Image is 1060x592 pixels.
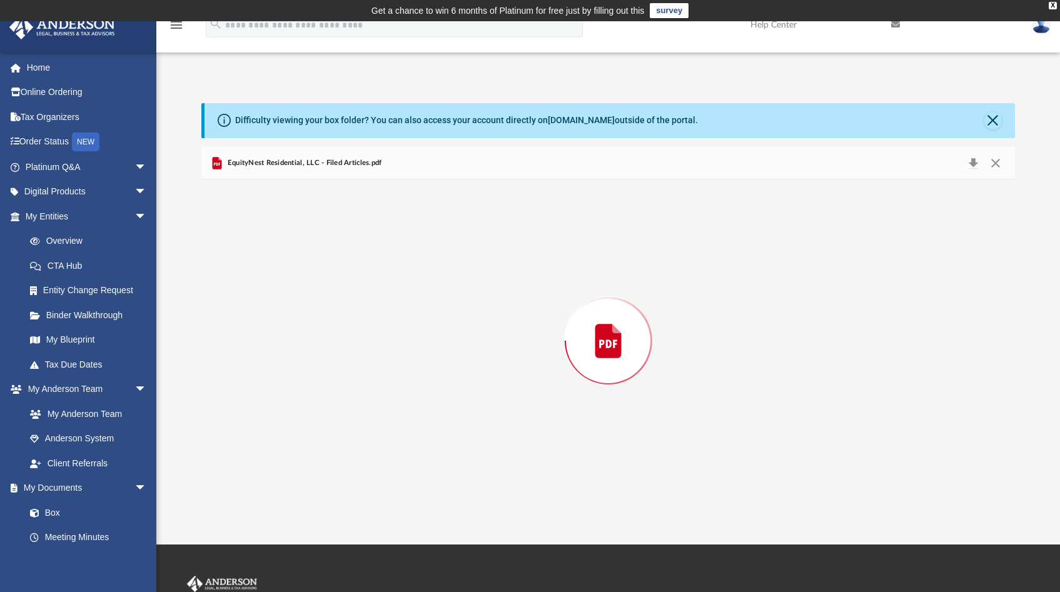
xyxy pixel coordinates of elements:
a: My Blueprint [18,328,159,353]
div: Difficulty viewing your box folder? You can also access your account directly on outside of the p... [235,114,698,127]
a: Tax Organizers [9,104,166,129]
a: survey [650,3,689,18]
a: Forms Library [18,549,153,574]
a: Platinum Q&Aarrow_drop_down [9,154,166,179]
img: User Pic [1032,16,1051,34]
button: Download [962,154,984,172]
button: Close [984,112,1002,129]
a: Digital Productsarrow_drop_down [9,179,166,204]
a: My Anderson Teamarrow_drop_down [9,377,159,402]
button: Close [984,154,1006,172]
span: EquityNest Residential, LLC - Filed Articles.pdf [225,158,381,169]
a: My Anderson Team [18,401,153,426]
a: Meeting Minutes [18,525,159,550]
img: Anderson Advisors Platinum Portal [6,15,119,39]
div: NEW [72,133,99,151]
a: Entity Change Request [18,278,166,303]
span: arrow_drop_down [134,179,159,205]
a: My Entitiesarrow_drop_down [9,204,166,229]
a: CTA Hub [18,253,166,278]
img: Anderson Advisors Platinum Portal [184,576,260,592]
a: Home [9,55,166,80]
div: Preview [201,147,1015,503]
a: Binder Walkthrough [18,303,166,328]
a: menu [169,24,184,33]
a: Tax Due Dates [18,352,166,377]
i: search [209,17,223,31]
div: close [1049,2,1057,9]
a: [DOMAIN_NAME] [548,115,615,125]
a: Box [18,500,153,525]
a: Client Referrals [18,451,159,476]
a: Order StatusNEW [9,129,166,155]
a: Overview [18,229,166,254]
span: arrow_drop_down [134,204,159,229]
span: arrow_drop_down [134,154,159,180]
a: My Documentsarrow_drop_down [9,476,159,501]
a: Anderson System [18,426,159,451]
span: arrow_drop_down [134,476,159,501]
span: arrow_drop_down [134,377,159,403]
a: Online Ordering [9,80,166,105]
i: menu [169,18,184,33]
div: Get a chance to win 6 months of Platinum for free just by filling out this [371,3,645,18]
